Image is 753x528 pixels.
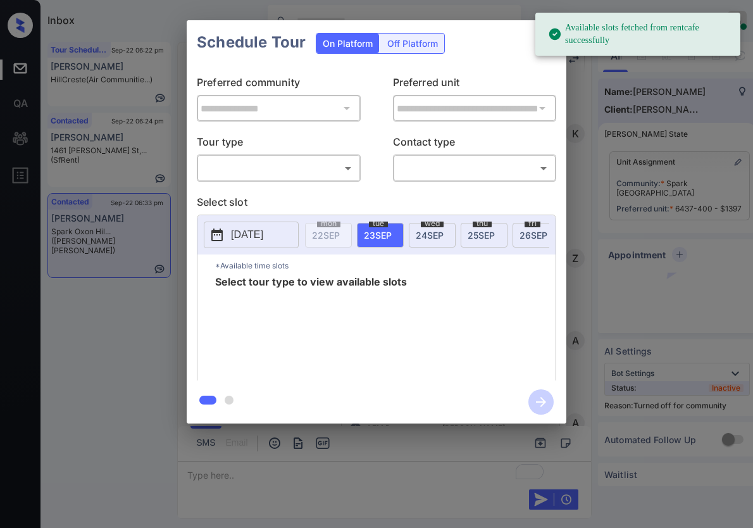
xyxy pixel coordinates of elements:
[316,34,379,53] div: On Platform
[369,220,388,227] span: tue
[197,194,556,215] p: Select slot
[409,223,456,248] div: date-select
[381,34,444,53] div: Off Platform
[468,230,495,241] span: 25 SEP
[525,220,540,227] span: fri
[215,255,556,277] p: *Available time slots
[548,16,730,52] div: Available slots fetched from rentcafe successfully
[393,75,557,95] p: Preferred unit
[473,220,492,227] span: thu
[231,227,263,242] p: [DATE]
[204,222,299,248] button: [DATE]
[421,220,444,227] span: wed
[393,134,557,154] p: Contact type
[357,223,404,248] div: date-select
[197,134,361,154] p: Tour type
[197,75,361,95] p: Preferred community
[215,277,407,378] span: Select tour type to view available slots
[187,20,316,65] h2: Schedule Tour
[513,223,559,248] div: date-select
[520,230,547,241] span: 26 SEP
[461,223,507,248] div: date-select
[416,230,444,241] span: 24 SEP
[364,230,392,241] span: 23 SEP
